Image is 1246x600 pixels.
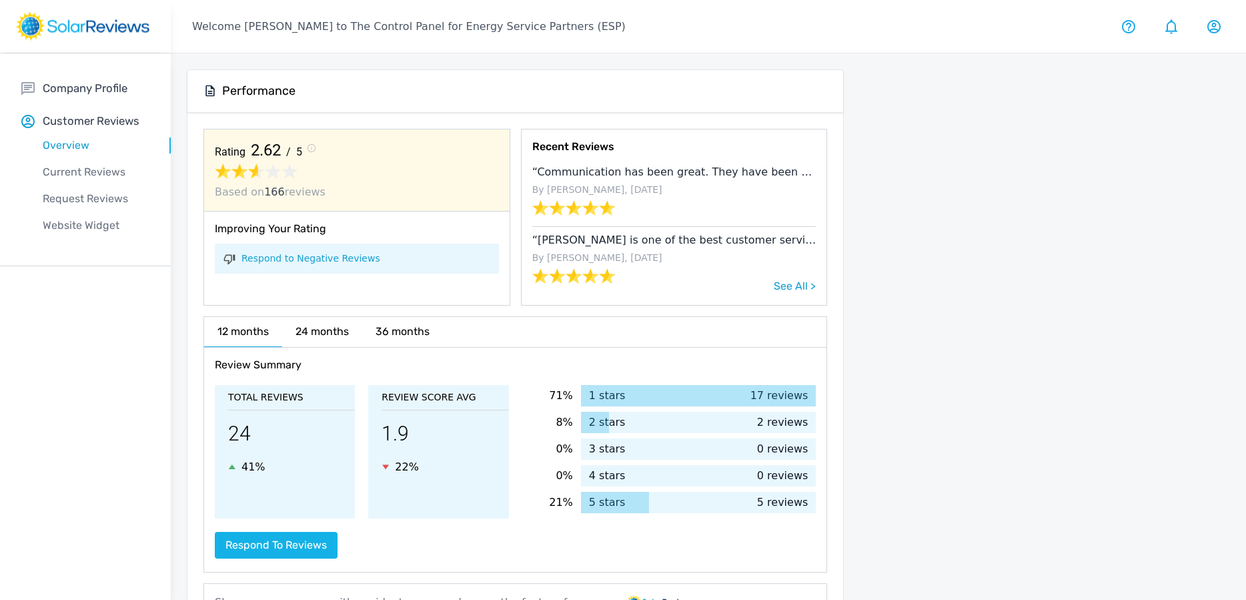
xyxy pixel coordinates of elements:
h6: Improving Your Rating [215,222,499,244]
a: “Communication has been great. They have been able to answer my questions when I need clarity in ... [532,159,816,227]
h6: 12 months [204,317,282,347]
p: 0 reviews [757,468,816,484]
p: Based on reviews [215,184,499,200]
a: Overview [21,132,171,159]
p: 8% [522,414,573,430]
p: “[PERSON_NAME] is one of the best customer service managers. She has been my contact person for o... [532,232,816,251]
p: 41% [241,459,265,475]
a: Request Reviews [21,186,171,212]
span: 2.62 [245,140,286,160]
p: 2 reviews [757,414,816,430]
a: Website Widget [21,212,171,239]
span: 5 [291,144,307,160]
h6: Review Summary [215,358,816,385]
span: / [286,144,291,160]
p: Welcome [PERSON_NAME] to The Control Panel for Energy Service Partners (ESP) [192,19,626,35]
p: Customer Reviews [43,113,139,129]
p: 0% [522,468,573,484]
p: 0 reviews [757,441,816,457]
a: See All > [774,280,816,292]
p: 4 stars [581,468,626,484]
p: Website Widget [21,218,171,234]
p: Total Reviews [228,390,355,404]
p: 1.9 [382,410,508,459]
h5: Performance [222,83,295,99]
h6: 24 months [282,317,362,346]
p: 71% [522,388,573,404]
p: By [PERSON_NAME], [DATE] [532,183,816,200]
span: Rating [215,144,245,160]
p: Current Reviews [21,164,171,180]
a: Current Reviews [21,159,171,186]
h6: 36 months [362,317,443,346]
p: 5 reviews [757,495,816,511]
p: By [PERSON_NAME], [DATE] [532,251,816,268]
h6: Recent Reviews [532,140,816,159]
p: 0% [522,441,573,457]
p: Overview [21,137,171,154]
p: 22% [395,459,419,475]
p: Company Profile [43,80,127,97]
a: “[PERSON_NAME] is one of the best customer service managers. She has been my contact person for o... [532,227,816,294]
p: 3 stars [581,441,626,457]
p: Request Reviews [21,191,171,207]
button: Respond to reviews [215,532,338,559]
a: Respond to Negative Reviews [241,252,380,266]
span: 166 [264,186,285,198]
p: 21% [522,495,573,511]
p: Review Score Avg [382,390,508,404]
p: “Communication has been great. They have been able to answer my questions when I need clarity in ... [532,164,816,183]
p: 24 [228,410,355,459]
